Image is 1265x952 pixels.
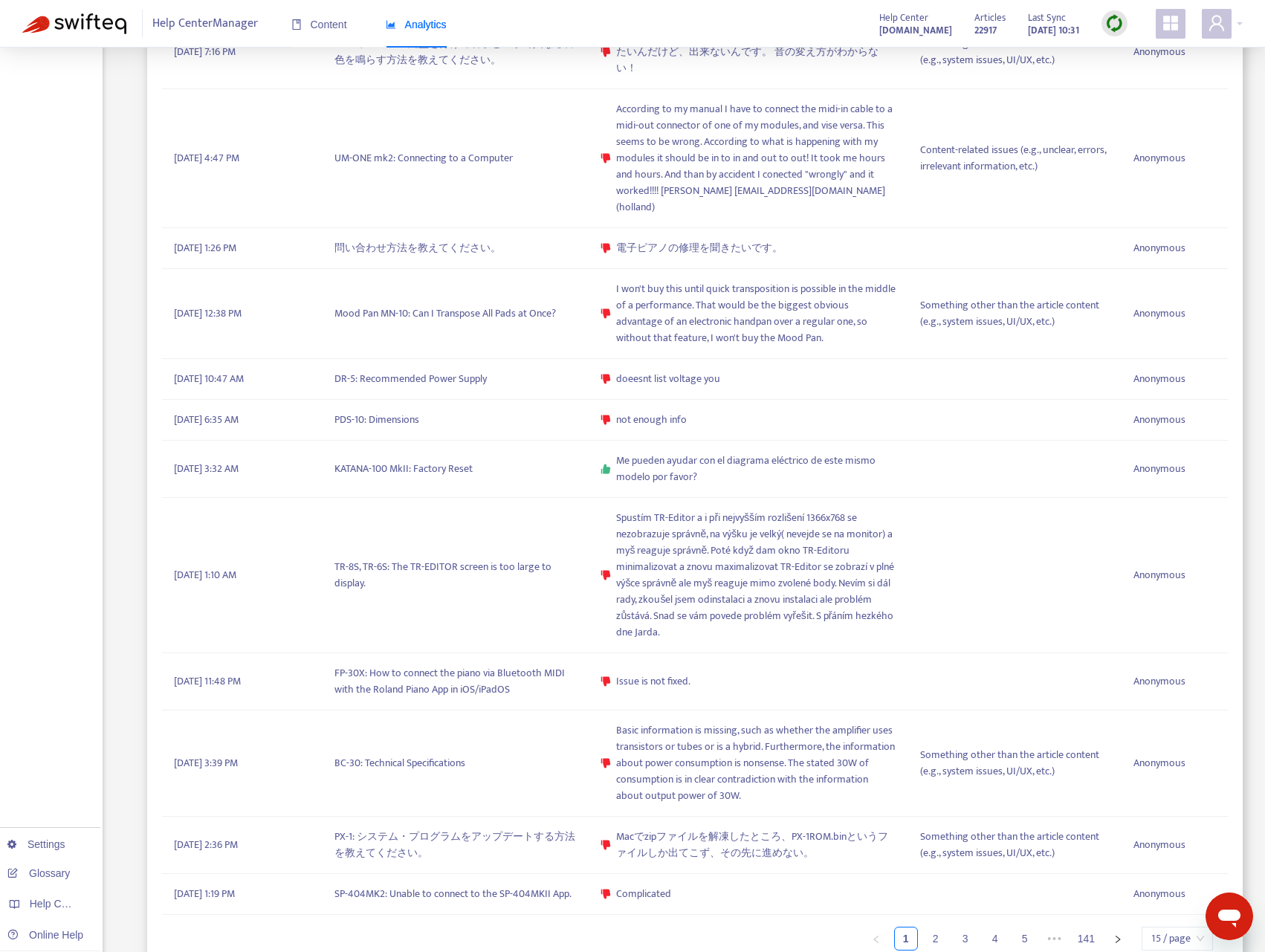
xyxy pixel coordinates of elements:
[601,308,611,319] span: dislike
[864,927,888,951] li: Previous Page
[925,927,947,950] a: 2
[601,889,611,899] span: dislike
[1133,412,1185,428] span: Anonymous
[1133,150,1185,166] span: Anonymous
[174,886,235,902] span: [DATE] 1:19 PM
[1142,927,1213,951] div: Page Size
[174,240,236,256] span: [DATE] 1:26 PM
[920,747,1110,780] span: Something other than the article content (e.g., system issues, UI/UX, etc.)
[174,567,236,583] span: [DATE] 1:10 AM
[174,755,238,771] span: [DATE] 3:39 PM
[291,19,347,30] span: Content
[954,927,977,951] li: 3
[954,927,977,950] a: 3
[1013,927,1037,951] li: 5
[879,10,928,26] span: Help Center
[386,19,447,30] span: Analytics
[152,10,258,38] span: Help Center Manager
[616,371,720,387] span: doeesnt list voltage you
[920,829,1110,861] span: Something other than the article content (e.g., system issues, UI/UX, etc.)
[323,359,589,400] td: DR-5: Recommended Power Supply
[920,142,1110,175] span: Content-related issues (e.g., unclear, errors, irrelevant information, etc.)
[1072,927,1100,951] li: 141
[323,653,589,710] td: FP-30X: How to connect the piano via Bluetooth MIDI with the Roland Piano App in iOS/iPadOS
[616,510,896,641] span: Spustím TR-Editor a i při nejvyšším rozlišení 1366x768 se nezobrazuje správně, na výšku je velký(...
[601,758,611,768] span: dislike
[174,673,241,690] span: [DATE] 11:48 PM
[174,837,238,853] span: [DATE] 2:36 PM
[974,10,1006,26] span: Articles
[174,150,239,166] span: [DATE] 4:47 PM
[174,44,236,60] span: [DATE] 7:16 PM
[1113,935,1122,944] span: right
[1133,305,1185,322] span: Anonymous
[174,412,239,428] span: [DATE] 6:35 AM
[1133,371,1185,387] span: Anonymous
[1014,927,1036,950] a: 5
[323,874,589,915] td: SP-404MK2: Unable to connect to the SP-404MKII App.
[323,710,589,817] td: BC-30: Technical Specifications
[1151,927,1204,950] span: 15 / page
[879,22,952,39] a: [DOMAIN_NAME]
[616,453,896,485] span: Me pueden ayudar con el diagrama eléctrico de este mismo modelo por favor?
[7,929,83,941] a: Online Help
[1162,14,1180,32] span: appstore
[616,722,896,804] span: Basic information is missing, such as whether the amplifier uses transistors or tubes or is a hyb...
[1133,461,1185,477] span: Anonymous
[386,19,396,30] span: area-chart
[323,498,589,653] td: TR-8S, TR-6S: The TR-EDITOR screen is too large to display.
[7,867,70,879] a: Glossary
[616,101,896,216] span: According to my manual I have to connect the midi-in cable to a midi-out connector of one of my m...
[601,464,611,474] span: like
[1133,44,1185,60] span: Anonymous
[7,838,65,850] a: Settings
[616,281,896,346] span: I won't buy this until quick transposition is possible in the middle of a performance. That would...
[323,441,589,498] td: KATANA-100 MkII: Factory Reset
[1133,886,1185,902] span: Anonymous
[601,243,611,253] span: dislike
[983,927,1007,951] li: 4
[174,461,239,477] span: [DATE] 3:32 AM
[1133,240,1185,256] span: Anonymous
[616,886,671,902] span: Complicated
[1133,837,1185,853] span: Anonymous
[601,840,611,850] span: dislike
[1106,927,1130,951] li: Next Page
[30,898,91,910] span: Help Centers
[174,305,242,322] span: [DATE] 12:38 PM
[895,927,917,950] a: 1
[1106,927,1130,951] button: right
[616,829,896,861] span: Macでzipファイルを解凍したところ、PX-1ROM.binというファイルしか出てこず、その先に進めない。
[174,371,244,387] span: [DATE] 10:47 AM
[601,415,611,425] span: dislike
[616,673,690,690] span: Issue is not fixed.
[616,240,783,256] span: 電子ピアノの修理を聞きたいです。
[920,36,1110,68] span: Something other than the article content (e.g., system issues, UI/UX, etc.)
[22,13,126,34] img: Swifteq
[1043,927,1067,951] li: Next 5 Pages
[323,228,589,269] td: 問い合わせ方法を教えてください。
[1073,927,1099,950] a: 141
[601,153,611,163] span: dislike
[1043,927,1067,951] span: •••
[984,927,1006,950] a: 4
[616,27,896,77] span: 左手はピアノの音で、右手はエアロフォンみたいな音にしたいんだけど、出来ないんです。 音の変え方がわからない！
[864,927,888,951] button: left
[872,935,881,944] span: left
[291,19,302,30] span: book
[1208,14,1226,32] span: user
[1105,14,1124,33] img: sync.dc5367851b00ba804db3.png
[601,374,611,384] span: dislike
[323,817,589,874] td: PX-1: システム・プログラムをアップデートする方法を教えてください。
[323,400,589,441] td: PDS-10: Dimensions
[323,89,589,228] td: UM-ONE mk2: Connecting to a Computer
[323,269,589,359] td: Mood Pan MN-10: Can I Transpose All Pads at Once?
[1133,673,1185,690] span: Anonymous
[1206,893,1253,940] iframe: メッセージングウィンドウを開くボタン
[894,927,918,951] li: 1
[1133,567,1185,583] span: Anonymous
[601,676,611,687] span: dislike
[1133,755,1185,771] span: Anonymous
[601,570,611,580] span: dislike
